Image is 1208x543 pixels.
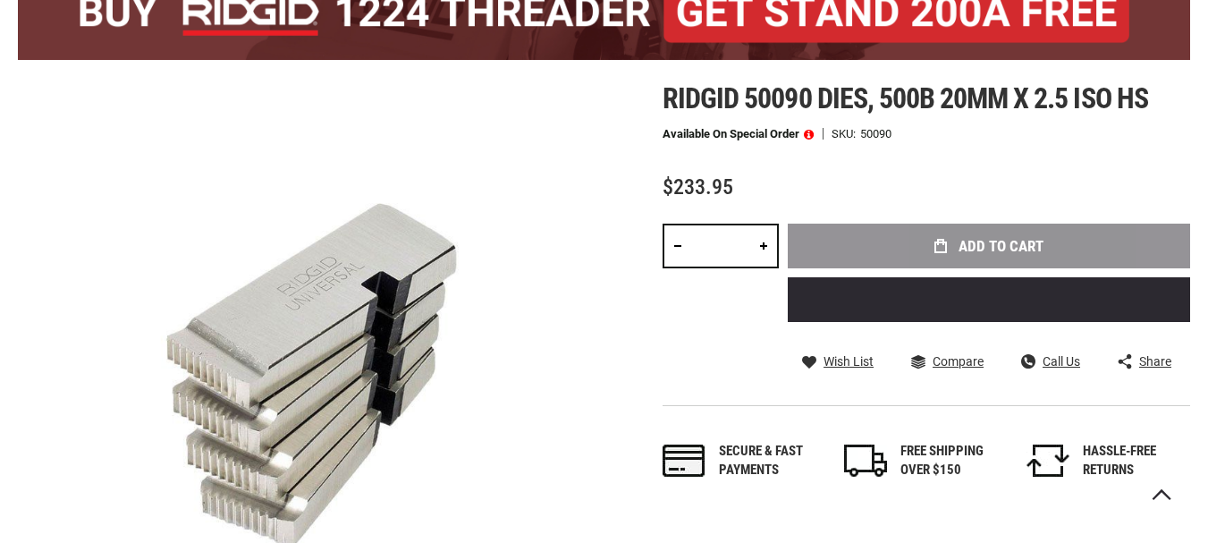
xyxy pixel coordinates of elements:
span: Call Us [1043,355,1080,368]
div: HASSLE-FREE RETURNS [1083,442,1190,480]
img: payments [663,445,705,477]
span: Wish List [824,355,874,368]
div: FREE SHIPPING OVER $150 [900,442,1008,480]
span: $233.95 [663,174,733,199]
span: Ridgid 50090 dies, 500b 20mm x 2.5 iso hs [663,81,1148,115]
span: Compare [933,355,984,368]
span: Share [1139,355,1171,368]
a: Call Us [1021,353,1080,369]
a: Compare [911,353,984,369]
img: returns [1026,445,1069,477]
img: shipping [844,445,887,477]
div: 50090 [860,128,891,140]
div: Secure & fast payments [719,442,826,480]
strong: SKU [832,128,860,140]
p: Available on Special Order [663,128,814,140]
a: Wish List [802,353,874,369]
